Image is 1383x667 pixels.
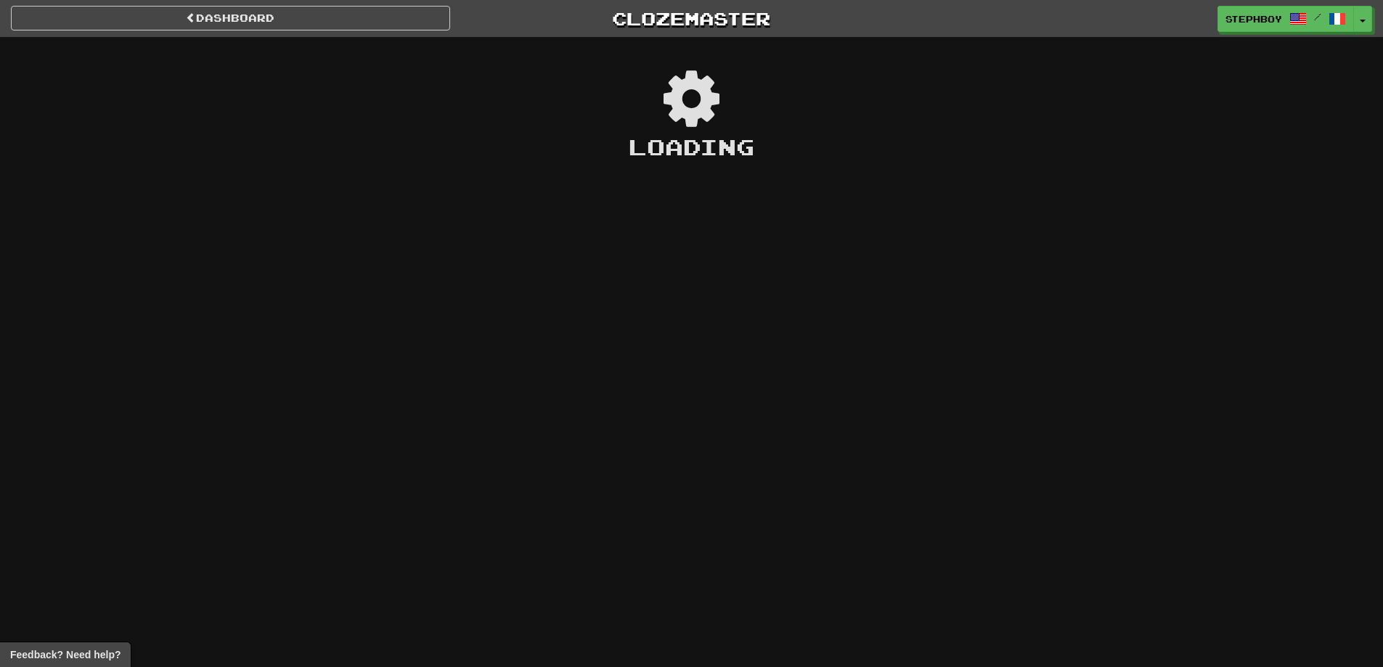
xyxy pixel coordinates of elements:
[472,6,911,31] a: Clozemaster
[11,6,450,30] a: Dashboard
[1225,12,1282,25] span: stephboy
[10,647,121,662] span: Open feedback widget
[1314,12,1321,22] span: /
[1217,6,1354,32] a: stephboy /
